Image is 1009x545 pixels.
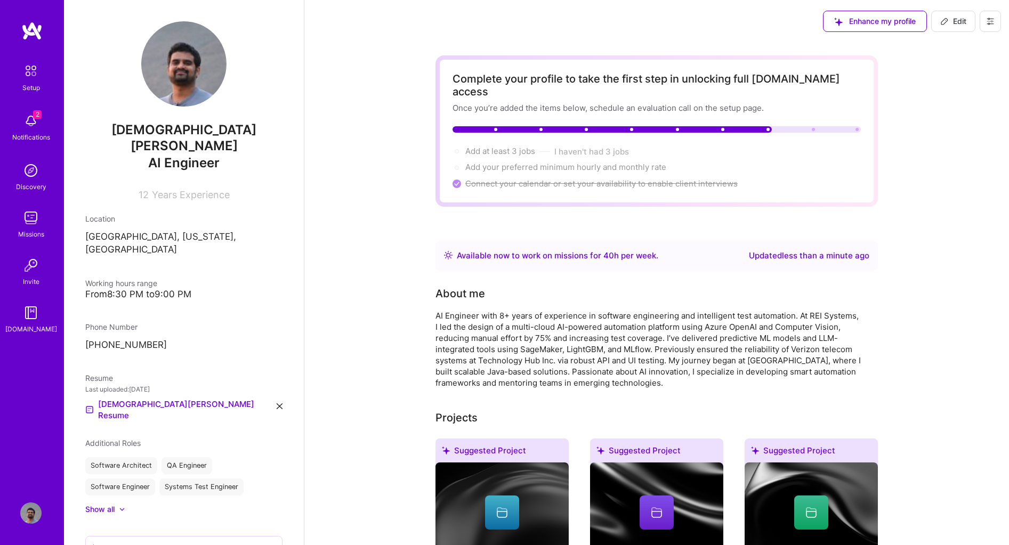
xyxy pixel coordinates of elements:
i: icon SuggestedTeams [596,446,604,454]
a: [DEMOGRAPHIC_DATA][PERSON_NAME] Resume [85,403,277,416]
div: About me [435,286,485,302]
div: Missions [18,229,44,240]
button: Enhance my profile [823,11,927,32]
i: icon SuggestedTeams [834,18,843,26]
div: Suggested Project [745,438,878,467]
button: I haven't had 3 jobs [554,146,629,157]
div: Notifications [12,132,50,143]
button: Edit [931,11,975,32]
span: Phone Number [85,322,138,331]
span: [DEMOGRAPHIC_DATA] [PERSON_NAME] [85,122,282,154]
img: bell [20,110,42,132]
div: Discovery [16,181,46,192]
div: Location [85,213,282,224]
div: Complete your profile to take the first step in unlocking full [DOMAIN_NAME] access [453,72,861,98]
a: User Avatar [18,502,44,524]
div: Suggested Project [435,438,569,467]
div: Last uploaded: [DATE] [85,384,282,395]
span: Resume [85,373,113,383]
img: Invite [20,255,42,276]
i: icon Close [277,403,282,409]
div: Software Engineer [85,478,155,495]
div: [DOMAIN_NAME] [5,323,57,335]
div: QA Engineer [162,457,212,474]
span: Years Experience [152,189,230,200]
div: AI Engineer with 8+ years of experience in software engineering and intelligent test automation. ... [435,310,862,388]
span: Edit [940,16,966,27]
p: [PHONE_NUMBER] [85,339,282,352]
span: Enhance my profile [834,16,916,27]
i: icon SuggestedTeams [442,446,450,454]
i: icon SuggestedTeams [751,446,759,454]
div: Updated less than a minute ago [749,249,869,262]
span: Additional Roles [85,438,141,448]
img: User Avatar [141,21,227,107]
img: Availability [444,251,453,259]
div: Projects [435,410,478,426]
img: Resume [85,405,94,414]
div: Software Architect [85,457,157,474]
span: 12 [139,189,149,200]
span: Add at least 3 jobs [465,146,535,156]
span: Add your preferred minimum hourly and monthly rate [465,162,666,172]
div: Systems Test Engineer [159,478,244,495]
div: Invite [23,276,39,287]
div: Setup [22,82,40,93]
p: [GEOGRAPHIC_DATA], [US_STATE], [GEOGRAPHIC_DATA] [85,231,282,256]
div: From 8:30 PM to 9:00 PM [85,289,282,300]
span: Working hours range [85,279,157,288]
img: teamwork [20,207,42,229]
span: 40 [603,250,614,261]
span: 2 [33,110,42,119]
div: Show all [85,504,115,515]
span: AI Engineer [148,155,220,170]
img: discovery [20,160,42,181]
div: Suggested Project [590,438,723,467]
div: Once you’re added the items below, schedule an evaluation call on the setup page. [453,102,861,113]
img: setup [20,60,42,82]
img: logo [21,21,43,40]
img: User Avatar [20,502,42,524]
img: guide book [20,302,42,323]
div: Available now to work on missions for h per week . [457,249,658,262]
